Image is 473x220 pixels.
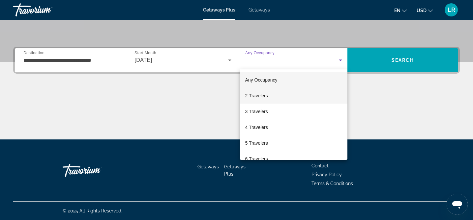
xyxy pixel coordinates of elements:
[245,77,278,83] span: Any Occupancy
[245,108,268,115] span: 3 Travelers
[245,139,268,147] span: 5 Travelers
[245,123,268,131] span: 4 Travelers
[447,194,468,215] iframe: Button to launch messaging window
[245,155,268,163] span: 6 Travelers
[245,92,268,100] span: 2 Travelers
